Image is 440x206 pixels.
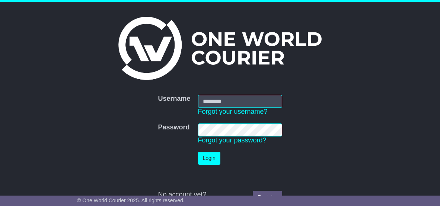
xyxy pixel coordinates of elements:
label: Username [158,95,190,103]
div: No account yet? [158,191,282,199]
a: Forgot your password? [198,136,267,144]
label: Password [158,123,189,132]
button: Login [198,152,220,165]
a: Register [253,191,282,204]
img: One World [118,17,322,80]
a: Forgot your username? [198,108,268,115]
span: © One World Courier 2025. All rights reserved. [77,197,185,203]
